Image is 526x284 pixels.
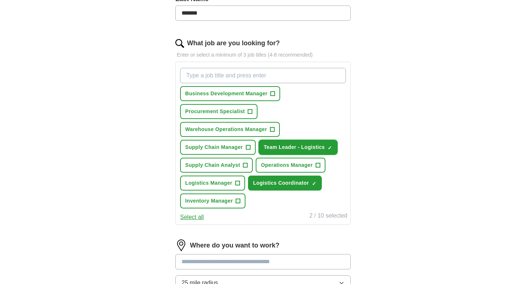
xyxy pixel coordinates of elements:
div: 2 / 10 selected [309,211,347,222]
input: Type a job title and press enter [180,68,346,83]
button: Supply Chain Manager [180,140,256,155]
img: search.png [175,39,184,48]
span: ✓ [328,145,332,151]
button: Business Development Manager [180,86,280,101]
button: Inventory Manager [180,193,245,208]
img: location.png [175,239,187,251]
span: Business Development Manager [185,90,267,97]
span: Supply Chain Analyst [185,161,240,169]
p: Enter or select a minimum of 3 job titles (4-8 recommended) [175,51,351,59]
span: Procurement Specialist [185,108,245,115]
button: Logistics Manager [180,176,245,191]
button: Warehouse Operations Manager [180,122,280,137]
button: Supply Chain Analyst [180,158,253,173]
button: Logistics Coordinator✓ [248,176,322,191]
button: Procurement Specialist [180,104,258,119]
span: Logistics Coordinator [253,179,309,187]
span: ✓ [312,181,316,187]
span: Supply Chain Manager [185,143,243,151]
button: Select all [180,213,204,222]
label: Where do you want to work? [190,241,279,250]
button: Operations Manager [256,158,325,173]
span: Operations Manager [261,161,313,169]
span: Team Leader - Logistics [264,143,325,151]
button: Team Leader - Logistics✓ [259,140,338,155]
span: Warehouse Operations Manager [185,126,267,133]
label: What job are you looking for? [187,38,280,48]
span: Inventory Manager [185,197,233,205]
span: Logistics Manager [185,179,232,187]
